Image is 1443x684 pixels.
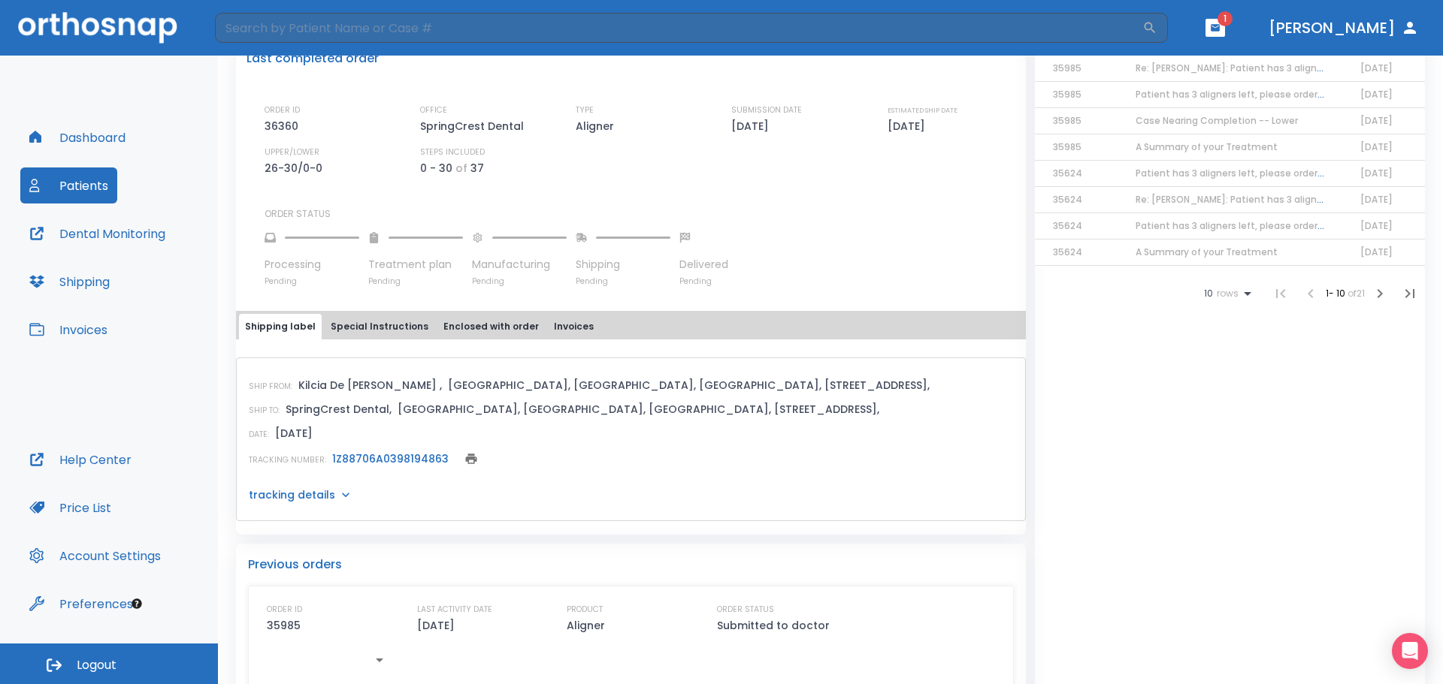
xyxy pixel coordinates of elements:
[332,451,449,466] a: 1Z88706A0398194863
[1360,219,1393,232] span: [DATE]
[1053,62,1081,74] span: 35985
[267,603,302,616] p: ORDER ID
[265,257,359,273] p: Processing
[417,603,492,616] p: LAST ACTIVITY DATE
[1218,11,1233,26] span: 1
[1360,246,1393,258] span: [DATE]
[717,603,774,616] p: ORDER STATUS
[20,167,117,203] button: Patients
[249,428,269,441] p: DATE:
[679,276,728,287] p: Pending
[286,400,392,418] p: SpringCrest Dental,
[20,586,142,622] button: Preferences
[1136,88,1362,101] span: Patient has 3 aligners left, please order next set!
[417,616,455,634] p: [DATE]
[455,159,467,177] p: of
[1360,62,1393,74] span: [DATE]
[420,159,452,177] p: 0 - 30
[576,104,594,117] p: TYPE
[717,616,830,634] p: Submitted to doctor
[437,314,545,339] button: Enclosed with order
[265,146,319,159] p: UPPER/LOWER
[1213,288,1239,299] span: rows
[420,146,485,159] p: STEPS INCLUDED
[130,597,144,610] div: Tooltip anchor
[239,314,1023,339] div: tabs
[1392,633,1428,669] div: Open Intercom Messenger
[265,104,300,117] p: ORDER ID
[1326,287,1348,300] span: 1 - 10
[731,117,774,135] p: [DATE]
[325,314,434,339] button: Special Instructions
[1136,219,1362,232] span: Patient has 3 aligners left, please order next set!
[567,616,605,634] p: Aligner
[1136,246,1278,258] span: A Summary of your Treatment
[461,448,482,469] button: print
[888,104,957,117] p: ESTIMATED SHIP DATE
[1136,140,1278,153] span: A Summary of your Treatment
[1053,114,1081,127] span: 35985
[368,276,463,287] p: Pending
[249,487,335,502] p: tracking details
[1348,287,1365,300] span: of 21
[249,453,326,467] p: TRACKING NUMBER:
[247,50,379,68] p: Last completed order
[1053,167,1082,179] span: 35624
[472,276,567,287] p: Pending
[20,215,174,252] a: Dental Monitoring
[1136,114,1298,127] span: Case Nearing Completion -- Lower
[215,13,1142,43] input: Search by Patient Name or Case #
[249,380,292,393] p: SHIP FROM:
[18,12,177,43] img: Orthosnap
[731,104,802,117] p: SUBMISSION DATE
[77,657,116,673] span: Logout
[567,603,603,616] p: PRODUCT
[1136,167,1362,179] span: Patient has 3 aligners left, please order next set!
[248,556,1014,574] p: Previous orders
[368,257,463,273] p: Treatment plan
[1360,167,1393,179] span: [DATE]
[679,257,728,273] p: Delivered
[1053,193,1082,206] span: 35624
[20,538,170,574] button: Account Settings
[265,276,359,287] p: Pending
[20,119,135,155] button: Dashboard
[548,314,600,339] button: Invoices
[448,376,930,394] p: [GEOGRAPHIC_DATA], [GEOGRAPHIC_DATA], [GEOGRAPHIC_DATA], [STREET_ADDRESS],
[20,264,119,300] button: Shipping
[420,104,447,117] p: OFFICE
[239,314,322,339] button: Shipping label
[1360,88,1393,101] span: [DATE]
[576,276,670,287] p: Pending
[249,404,280,417] p: SHIP TO:
[275,424,313,442] p: [DATE]
[1204,288,1213,299] span: 10
[1053,219,1082,232] span: 35624
[1360,114,1393,127] span: [DATE]
[20,441,141,478] button: Help Center
[1263,14,1425,41] button: [PERSON_NAME]
[1360,140,1393,153] span: [DATE]
[265,159,328,177] p: 26-30/0-0
[265,207,1015,221] p: ORDER STATUS
[20,312,116,348] button: Invoices
[267,616,301,634] p: 35985
[576,257,670,273] p: Shipping
[470,159,484,177] p: 37
[265,117,304,135] p: 36360
[1360,193,1393,206] span: [DATE]
[298,376,442,394] p: Kilcia De [PERSON_NAME] ,
[1053,140,1081,153] span: 35985
[888,117,930,135] p: [DATE]
[576,117,619,135] p: Aligner
[472,257,567,273] p: Manufacturing
[398,400,879,418] p: [GEOGRAPHIC_DATA], [GEOGRAPHIC_DATA], [GEOGRAPHIC_DATA], [STREET_ADDRESS],
[420,117,529,135] p: SpringCrest Dental
[20,490,120,526] button: Price List
[1053,88,1081,101] span: 35985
